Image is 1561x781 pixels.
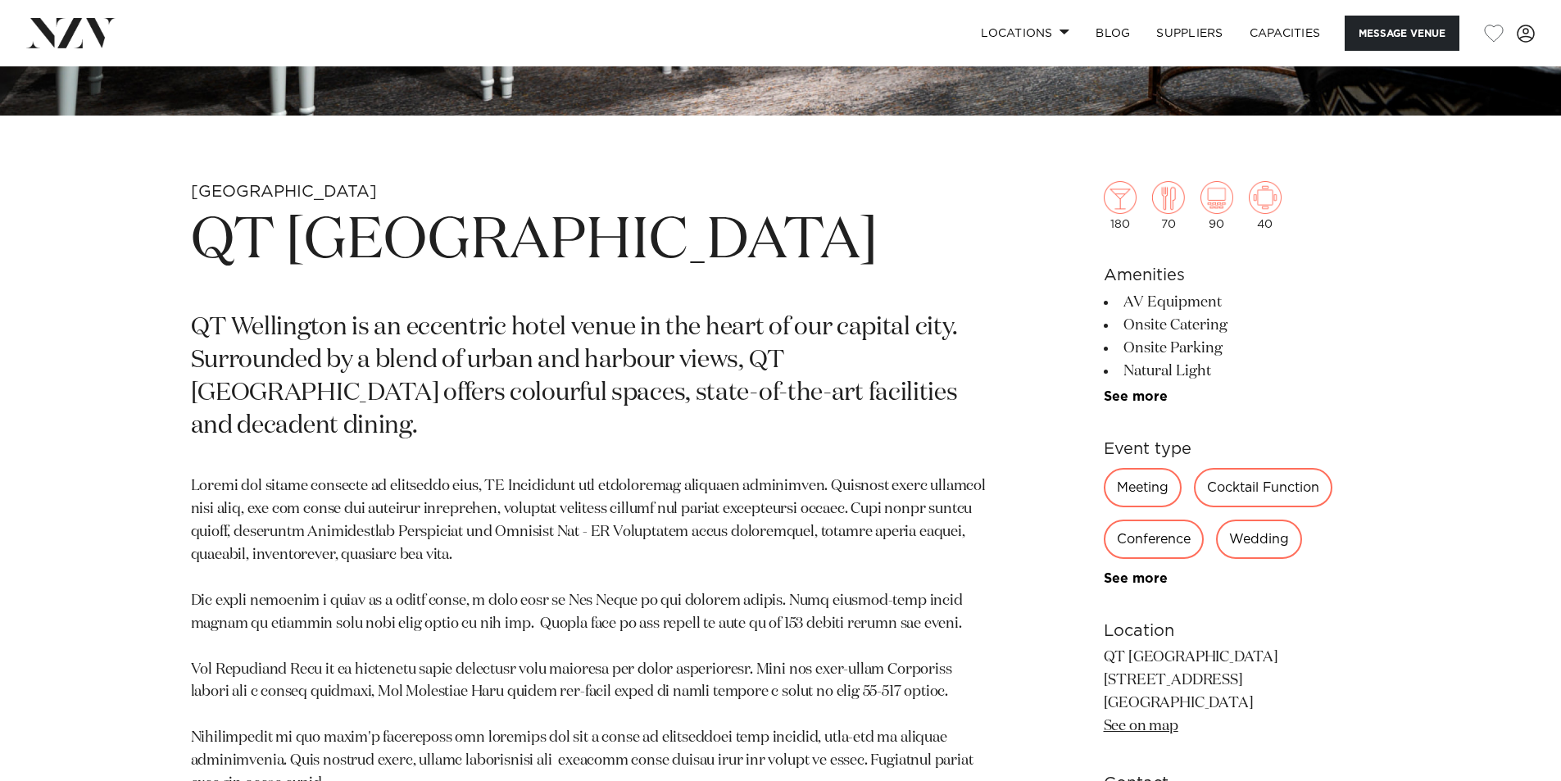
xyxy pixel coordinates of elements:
p: QT Wellington is an eccentric hotel venue in the heart of our capital city. Surrounded by a blend... [191,312,987,443]
img: theatre.png [1200,181,1233,214]
img: cocktail.png [1104,181,1137,214]
div: Meeting [1104,468,1182,507]
img: nzv-logo.png [26,18,116,48]
h6: Amenities [1104,263,1371,288]
a: Capacities [1237,16,1334,51]
div: Cocktail Function [1194,468,1332,507]
div: Wedding [1216,520,1302,559]
li: Onsite Parking [1104,337,1371,360]
div: 40 [1249,181,1282,230]
img: meeting.png [1249,181,1282,214]
small: [GEOGRAPHIC_DATA] [191,184,377,200]
a: See on map [1104,719,1178,733]
div: 90 [1200,181,1233,230]
li: AV Equipment [1104,291,1371,314]
a: Locations [968,16,1082,51]
div: Conference [1104,520,1204,559]
a: SUPPLIERS [1143,16,1236,51]
div: 70 [1152,181,1185,230]
button: Message Venue [1345,16,1459,51]
a: BLOG [1082,16,1143,51]
img: dining.png [1152,181,1185,214]
h1: QT [GEOGRAPHIC_DATA] [191,204,987,279]
li: Onsite Catering [1104,314,1371,337]
div: 180 [1104,181,1137,230]
li: Natural Light [1104,360,1371,383]
p: QT [GEOGRAPHIC_DATA] [STREET_ADDRESS] [GEOGRAPHIC_DATA] [1104,647,1371,738]
h6: Event type [1104,437,1371,461]
h6: Location [1104,619,1371,643]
